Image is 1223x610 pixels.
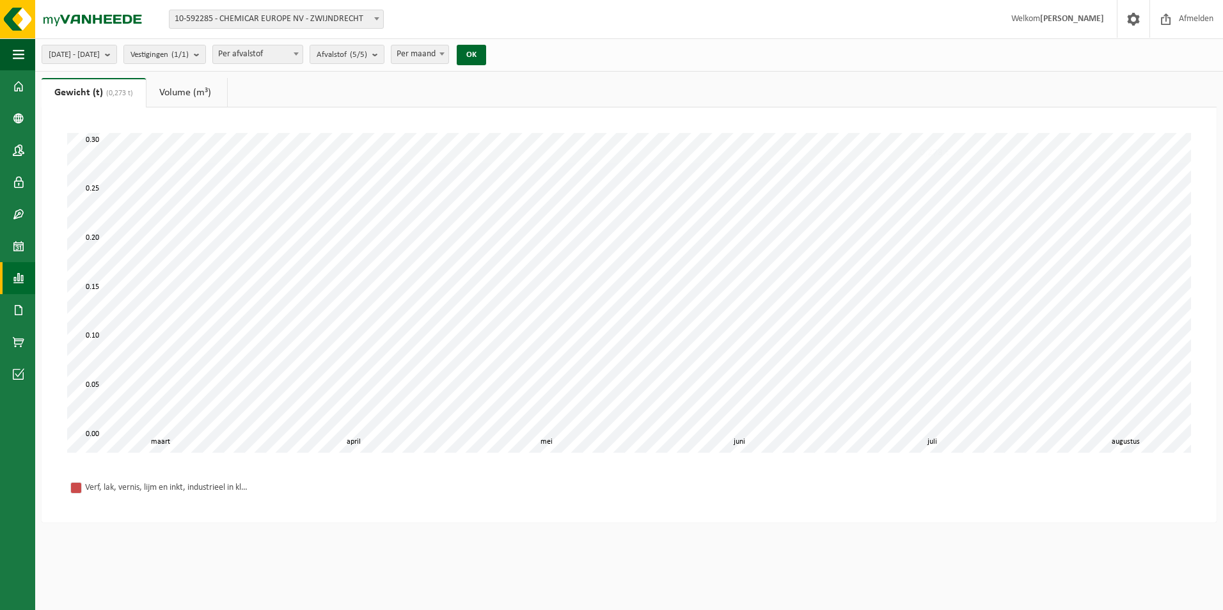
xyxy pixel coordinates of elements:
[123,45,206,64] button: Vestigingen(1/1)
[917,146,952,159] div: 0,273 t
[169,10,384,29] span: 10-592285 - CHEMICAR EUROPE NV - ZWIJNDRECHT
[130,45,189,65] span: Vestigingen
[146,78,227,107] a: Volume (m³)
[212,45,303,64] span: Per afvalstof
[49,45,100,65] span: [DATE] - [DATE]
[171,51,189,59] count: (1/1)
[310,45,384,64] button: Afvalstof(5/5)
[317,45,367,65] span: Afvalstof
[213,45,303,63] span: Per afvalstof
[1040,14,1104,24] strong: [PERSON_NAME]
[103,90,133,97] span: (0,273 t)
[85,480,251,496] div: Verf, lak, vernis, lijm en inkt, industrieel in kleinverpakking
[391,45,449,64] span: Per maand
[391,45,448,63] span: Per maand
[457,45,486,65] button: OK
[170,10,383,28] span: 10-592285 - CHEMICAR EUROPE NV - ZWIJNDRECHT
[42,78,146,107] a: Gewicht (t)
[350,51,367,59] count: (5/5)
[42,45,117,64] button: [DATE] - [DATE]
